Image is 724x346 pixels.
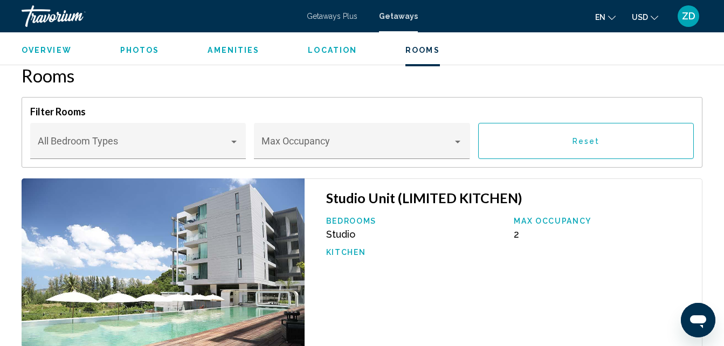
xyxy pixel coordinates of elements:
[632,9,658,25] button: Change currency
[478,123,694,159] button: Reset
[379,12,418,20] a: Getaways
[405,45,440,55] button: Rooms
[30,106,694,117] h4: Filter Rooms
[405,46,440,54] span: Rooms
[326,190,691,206] h3: Studio Unit (LIMITED KITCHEN)
[326,229,355,240] span: Studio
[208,45,259,55] button: Amenities
[595,9,616,25] button: Change language
[326,248,504,257] p: Kitchen
[514,217,691,225] p: Max Occupancy
[307,12,357,20] a: Getaways Plus
[514,229,519,240] span: 2
[120,46,160,54] span: Photos
[682,11,695,22] span: ZD
[22,65,702,86] h2: Rooms
[22,46,72,54] span: Overview
[308,46,357,54] span: Location
[681,303,715,337] iframe: Button to launch messaging window
[326,217,504,225] p: Bedrooms
[120,45,160,55] button: Photos
[22,5,296,27] a: Travorium
[308,45,357,55] button: Location
[208,46,259,54] span: Amenities
[573,137,600,146] span: Reset
[632,13,648,22] span: USD
[22,45,72,55] button: Overview
[674,5,702,27] button: User Menu
[595,13,605,22] span: en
